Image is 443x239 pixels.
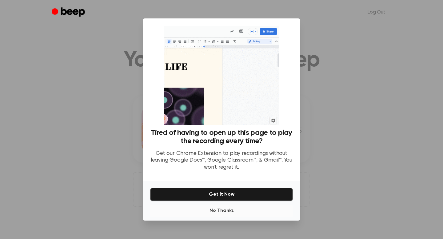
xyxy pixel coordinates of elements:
[361,5,391,20] a: Log Out
[150,188,293,201] button: Get It Now
[150,150,293,171] p: Get our Chrome Extension to play recordings without leaving Google Docs™, Google Classroom™, & Gm...
[52,6,86,18] a: Beep
[164,26,278,125] img: Beep extension in action
[150,205,293,217] button: No Thanks
[150,129,293,145] h3: Tired of having to open up this page to play the recording every time?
